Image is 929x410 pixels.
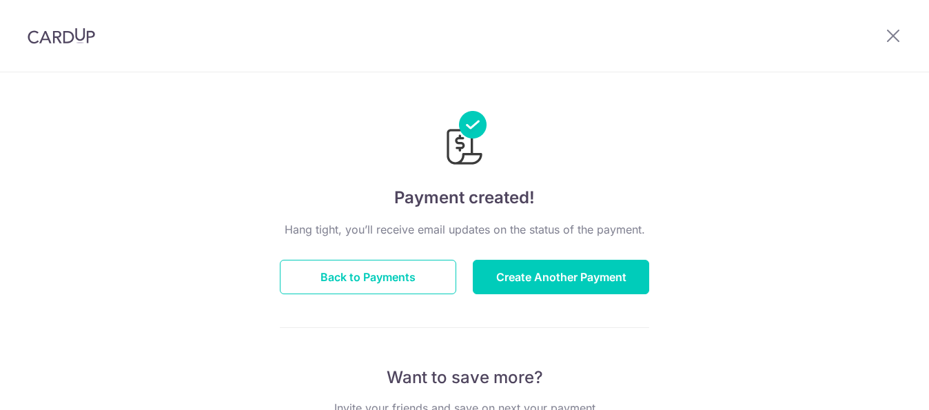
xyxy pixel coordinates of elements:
button: Create Another Payment [473,260,649,294]
button: Back to Payments [280,260,456,294]
p: Want to save more? [280,367,649,389]
img: CardUp [28,28,95,44]
h4: Payment created! [280,185,649,210]
p: Hang tight, you’ll receive email updates on the status of the payment. [280,221,649,238]
img: Payments [442,111,487,169]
